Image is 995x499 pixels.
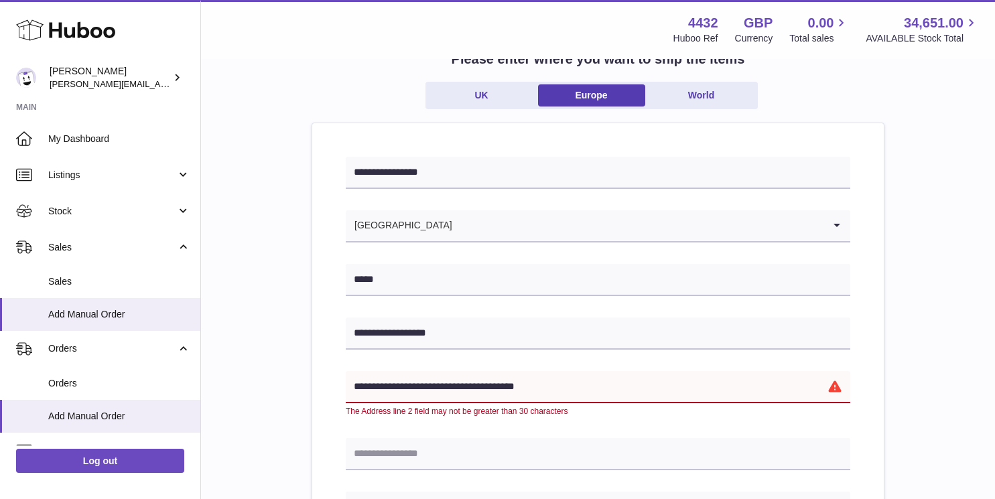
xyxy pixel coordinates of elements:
a: UK [428,84,535,106]
strong: GBP [744,14,773,32]
span: [GEOGRAPHIC_DATA] [346,210,453,241]
div: Search for option [346,210,850,242]
span: Total sales [789,32,849,45]
span: Orders [48,377,190,390]
a: Log out [16,449,184,473]
input: Search for option [453,210,823,241]
strong: 4432 [688,14,718,32]
a: Europe [538,84,645,106]
span: 34,651.00 [904,14,964,32]
span: Listings [48,169,176,182]
a: 34,651.00 AVAILABLE Stock Total [866,14,979,45]
div: [PERSON_NAME] [50,65,170,90]
span: Orders [48,342,176,355]
div: Currency [735,32,773,45]
span: Sales [48,275,190,288]
span: My Dashboard [48,133,190,145]
span: Add Manual Order [48,308,190,321]
span: Add Manual Order [48,410,190,423]
img: akhil@amalachai.com [16,68,36,88]
span: Sales [48,241,176,254]
div: Huboo Ref [673,32,718,45]
h2: Please enter where you want to ship the items [452,50,745,68]
span: Usage [48,444,190,457]
span: 0.00 [808,14,834,32]
a: World [648,84,755,106]
a: 0.00 Total sales [789,14,849,45]
span: [PERSON_NAME][EMAIL_ADDRESS][DOMAIN_NAME] [50,78,269,89]
span: Stock [48,205,176,218]
div: The Address line 2 field may not be greater than 30 characters [346,406,850,417]
span: AVAILABLE Stock Total [866,32,979,45]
